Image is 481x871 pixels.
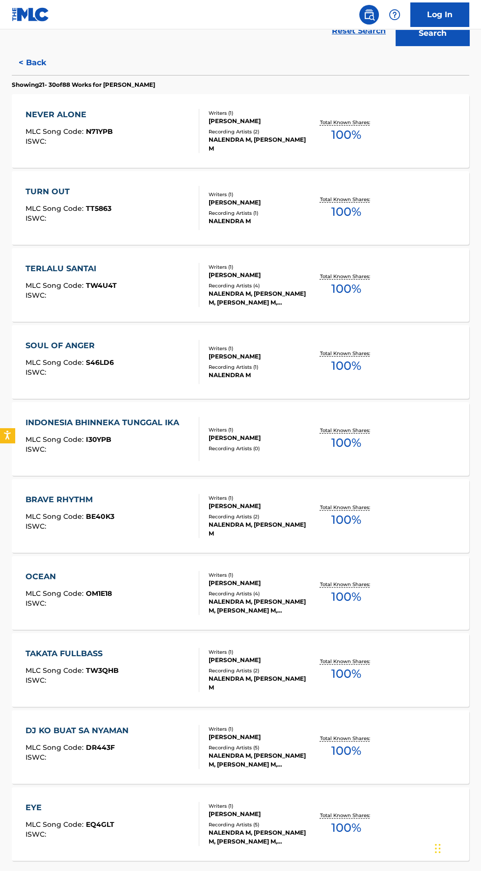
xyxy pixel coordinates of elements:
span: MLC Song Code : [26,127,86,136]
div: [PERSON_NAME] [209,117,308,126]
span: TW3QHB [86,666,119,675]
a: EYEMLC Song Code:EQ4GLTISWC:Writers (1)[PERSON_NAME]Recording Artists (5)NALENDRA M, [PERSON_NAME... [12,787,469,861]
div: NEVER ALONE [26,109,113,121]
div: Writers ( 1 ) [209,191,308,198]
span: MLC Song Code : [26,435,86,444]
p: Total Known Shares: [320,658,372,665]
div: NALENDRA M, [PERSON_NAME] M, [PERSON_NAME] M, [PERSON_NAME] M, [PERSON_NAME] M [209,751,308,769]
span: 100 % [331,588,361,606]
div: NALENDRA M, [PERSON_NAME] M, [PERSON_NAME] M, [PERSON_NAME] M [209,597,308,615]
button: < Back [12,51,71,75]
div: Recording Artists ( 2 ) [209,667,308,674]
span: ISWC : [26,830,49,839]
div: Writers ( 1 ) [209,648,308,656]
div: Writers ( 1 ) [209,426,308,434]
span: ISWC : [26,753,49,762]
div: Help [385,5,404,25]
div: NALENDRA M [209,217,308,226]
span: 100 % [331,357,361,375]
div: [PERSON_NAME] [209,198,308,207]
div: Recording Artists ( 2 ) [209,513,308,520]
div: TAKATA FULLBASS [26,648,119,660]
div: INDONESIA BHINNEKA TUNGGAL IKA [26,417,184,429]
div: DJ KO BUAT SA NYAMAN [26,725,134,737]
div: SOUL OF ANGER [26,340,114,352]
span: ISWC : [26,445,49,454]
div: [PERSON_NAME] [209,434,308,442]
div: NALENDRA M, [PERSON_NAME] M, [PERSON_NAME] M, [PERSON_NAME] M [209,289,308,307]
a: BRAVE RHYTHMMLC Song Code:BE40K3ISWC:Writers (1)[PERSON_NAME]Recording Artists (2)NALENDRA M, [PE... [12,479,469,553]
p: Total Known Shares: [320,427,372,434]
a: Log In [410,2,469,27]
span: ISWC : [26,599,49,608]
p: Total Known Shares: [320,273,372,280]
span: S46LD6 [86,358,114,367]
div: [PERSON_NAME] [209,271,308,280]
p: Showing 21 - 30 of 88 Works for [PERSON_NAME] [12,80,155,89]
span: 100 % [331,665,361,683]
img: help [389,9,401,21]
p: Total Known Shares: [320,119,372,126]
p: Total Known Shares: [320,350,372,357]
div: Writers ( 1 ) [209,109,308,117]
div: OCEAN [26,571,112,583]
span: MLC Song Code : [26,666,86,675]
div: [PERSON_NAME] [209,579,308,588]
iframe: Chat Widget [432,824,481,871]
div: Recording Artists ( 1 ) [209,363,308,371]
span: 100 % [331,434,361,452]
a: DJ KO BUAT SA NYAMANMLC Song Code:DR443FISWC:Writers (1)[PERSON_NAME]Recording Artists (5)NALENDR... [12,710,469,784]
p: Total Known Shares: [320,196,372,203]
span: N71YPB [86,127,113,136]
div: NALENDRA M, [PERSON_NAME] M [209,520,308,538]
div: Writers ( 1 ) [209,725,308,733]
span: BE40K3 [86,512,114,521]
div: Recording Artists ( 0 ) [209,445,308,452]
p: Total Known Shares: [320,581,372,588]
span: 100 % [331,819,361,837]
div: Widget Obrolan [432,824,481,871]
a: OCEANMLC Song Code:OM1E18ISWC:Writers (1)[PERSON_NAME]Recording Artists (4)NALENDRA M, [PERSON_NA... [12,556,469,630]
span: MLC Song Code : [26,281,86,290]
div: Recording Artists ( 2 ) [209,128,308,135]
span: 100 % [331,742,361,760]
div: Recording Artists ( 5 ) [209,821,308,828]
span: 100 % [331,203,361,221]
p: Total Known Shares: [320,812,372,819]
span: MLC Song Code : [26,820,86,829]
span: MLC Song Code : [26,512,86,521]
div: BRAVE RHYTHM [26,494,114,506]
a: TURN OUTMLC Song Code:TT5863ISWC:Writers (1)[PERSON_NAME]Recording Artists (1)NALENDRA MTotal Kno... [12,171,469,245]
div: Writers ( 1 ) [209,802,308,810]
p: Total Known Shares: [320,504,372,511]
div: Seret [435,834,441,863]
span: OM1E18 [86,589,112,598]
a: TAKATA FULLBASSMLC Song Code:TW3QHBISWC:Writers (1)[PERSON_NAME]Recording Artists (2)NALENDRA M, ... [12,633,469,707]
span: TW4U4T [86,281,117,290]
p: Total Known Shares: [320,735,372,742]
a: Public Search [359,5,379,25]
div: Recording Artists ( 4 ) [209,590,308,597]
div: NALENDRA M [209,371,308,380]
span: MLC Song Code : [26,358,86,367]
div: Recording Artists ( 1 ) [209,209,308,217]
div: NALENDRA M, [PERSON_NAME] M [209,135,308,153]
span: TT5863 [86,204,111,213]
div: NALENDRA M, [PERSON_NAME] M, [PERSON_NAME] M, [PERSON_NAME] M, [PERSON_NAME] M [209,828,308,846]
div: Writers ( 1 ) [209,571,308,579]
span: ISWC : [26,214,49,223]
div: Recording Artists ( 5 ) [209,744,308,751]
a: TERLALU SANTAIMLC Song Code:TW4U4TISWC:Writers (1)[PERSON_NAME]Recording Artists (4)NALENDRA M, [... [12,248,469,322]
span: DR443F [86,743,115,752]
div: [PERSON_NAME] [209,352,308,361]
div: NALENDRA M, [PERSON_NAME] M [209,674,308,692]
div: Writers ( 1 ) [209,263,308,271]
span: ISWC : [26,137,49,146]
span: ISWC : [26,522,49,531]
button: Search [396,21,469,46]
a: SOUL OF ANGERMLC Song Code:S46LD6ISWC:Writers (1)[PERSON_NAME]Recording Artists (1)NALENDRA MTota... [12,325,469,399]
span: I30YPB [86,435,111,444]
a: Reset Search [327,20,391,42]
span: MLC Song Code : [26,589,86,598]
span: 100 % [331,280,361,298]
